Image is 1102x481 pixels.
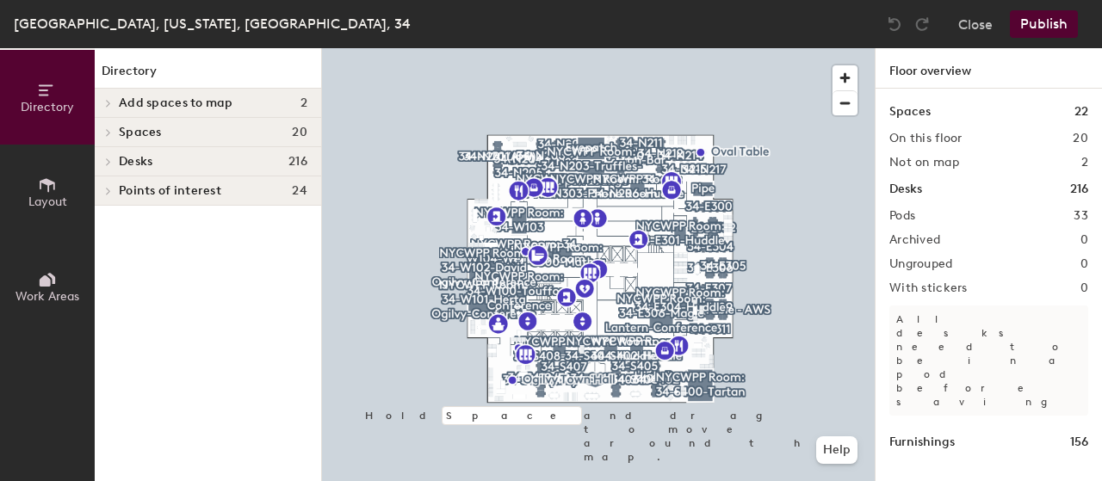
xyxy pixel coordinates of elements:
[119,126,162,139] span: Spaces
[889,433,955,452] h1: Furnishings
[119,155,152,169] span: Desks
[889,209,915,223] h2: Pods
[889,233,940,247] h2: Archived
[1080,257,1088,271] h2: 0
[889,102,931,121] h1: Spaces
[21,100,74,114] span: Directory
[889,156,959,170] h2: Not on map
[119,184,221,198] span: Points of interest
[889,180,922,199] h1: Desks
[1010,10,1078,38] button: Publish
[15,289,79,304] span: Work Areas
[886,15,903,33] img: Undo
[300,96,307,110] span: 2
[119,96,233,110] span: Add spaces to map
[292,126,307,139] span: 20
[889,132,963,145] h2: On this floor
[889,281,968,295] h2: With stickers
[95,62,321,89] h1: Directory
[1073,132,1088,145] h2: 20
[913,15,931,33] img: Redo
[816,436,857,464] button: Help
[889,305,1088,416] p: All desks need to be in a pod before saving
[1080,233,1088,247] h2: 0
[292,184,307,198] span: 24
[288,155,307,169] span: 216
[889,257,953,271] h2: Ungrouped
[28,194,67,209] span: Layout
[1074,209,1088,223] h2: 33
[1070,433,1088,452] h1: 156
[1070,180,1088,199] h1: 216
[958,10,993,38] button: Close
[1074,102,1088,121] h1: 22
[1081,156,1088,170] h2: 2
[1080,281,1088,295] h2: 0
[14,13,411,34] div: [GEOGRAPHIC_DATA], [US_STATE], [GEOGRAPHIC_DATA], 34
[876,48,1102,89] h1: Floor overview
